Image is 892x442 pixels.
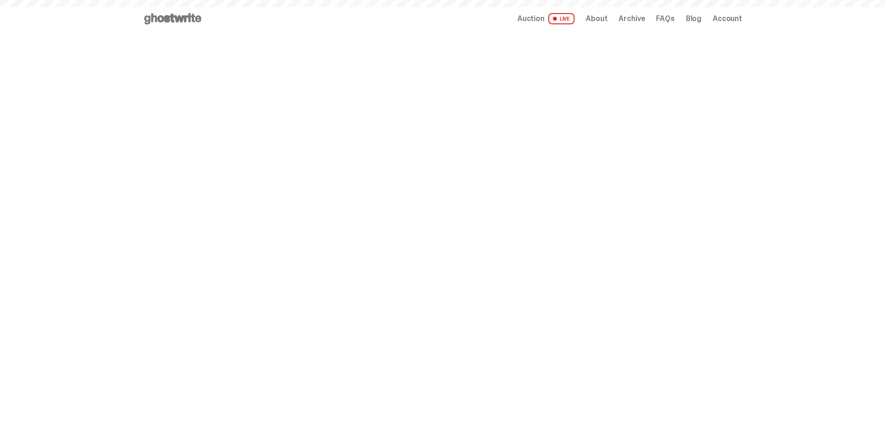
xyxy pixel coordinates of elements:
[686,15,701,22] a: Blog
[713,15,742,22] a: Account
[548,13,575,24] span: LIVE
[517,15,545,22] span: Auction
[586,15,607,22] a: About
[619,15,645,22] a: Archive
[517,13,575,24] a: Auction LIVE
[656,15,674,22] a: FAQs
